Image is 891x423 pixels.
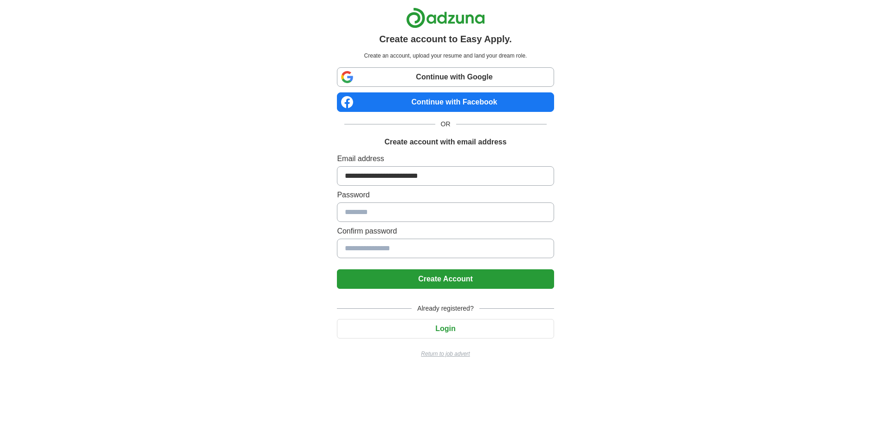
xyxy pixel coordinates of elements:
[337,269,554,289] button: Create Account
[337,92,554,112] a: Continue with Facebook
[337,226,554,237] label: Confirm password
[337,319,554,338] button: Login
[339,52,552,60] p: Create an account, upload your resume and land your dream role.
[337,350,554,358] a: Return to job advert
[384,137,506,148] h1: Create account with email address
[435,119,456,129] span: OR
[337,67,554,87] a: Continue with Google
[337,189,554,201] label: Password
[337,153,554,164] label: Email address
[406,7,485,28] img: Adzuna logo
[412,304,479,313] span: Already registered?
[337,325,554,332] a: Login
[379,32,512,46] h1: Create account to Easy Apply.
